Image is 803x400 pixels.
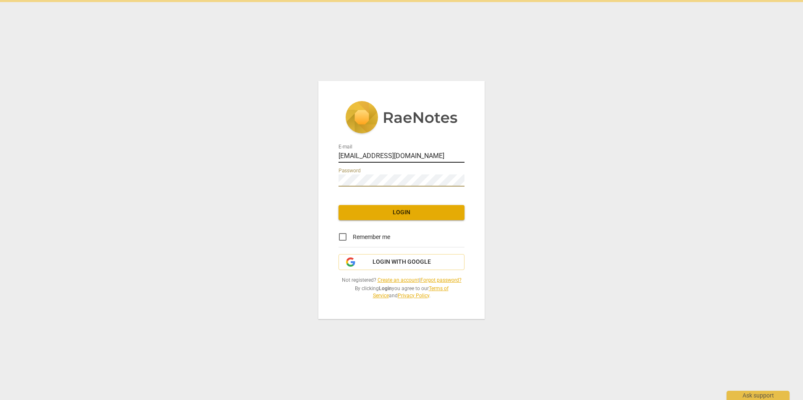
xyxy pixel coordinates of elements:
[398,293,429,299] a: Privacy Policy
[379,286,392,291] b: Login
[345,101,458,135] img: 5ac2273c67554f335776073100b6d88f.svg
[727,391,790,400] div: Ask support
[345,208,458,217] span: Login
[373,286,449,299] a: Terms of Service
[339,277,464,284] span: Not registered? |
[339,205,464,220] button: Login
[378,277,419,283] a: Create an account
[353,233,390,242] span: Remember me
[339,254,464,270] button: Login with Google
[339,145,352,150] label: E-mail
[339,169,361,174] label: Password
[339,285,464,299] span: By clicking you agree to our and .
[420,277,462,283] a: Forgot password?
[373,258,431,266] span: Login with Google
